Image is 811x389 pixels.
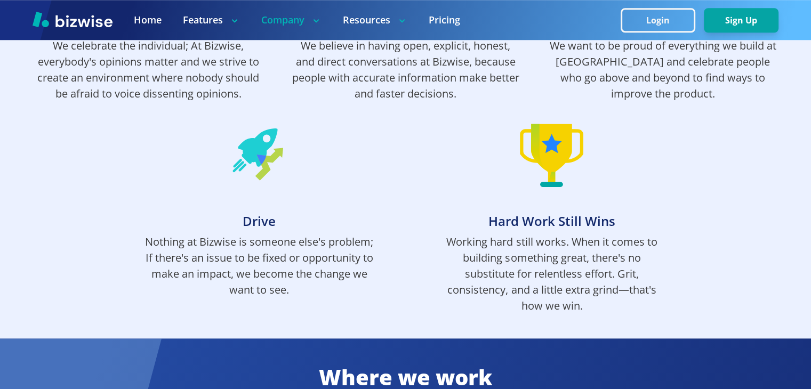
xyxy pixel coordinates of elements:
a: Pricing [429,13,460,27]
p: Nothing at Bizwise is someone else's problem; If there's an issue to be fixed or opportunity to m... [144,234,374,298]
p: We want to be proud of everything we build at [GEOGRAPHIC_DATA] and celebrate people who go above... [548,38,777,102]
button: Login [621,8,695,33]
img: Drive Icon [227,123,291,187]
p: Company [261,13,322,27]
p: We celebrate the individual; At Bizwise, everybody's opinions matter and we strive to create an e... [34,38,263,102]
a: Home [134,13,162,27]
a: Login [621,15,704,26]
img: Bizwise Logo [33,11,113,27]
a: Sign Up [704,15,778,26]
h3: Drive [144,213,374,230]
p: We believe in having open, explicit, honest, and direct conversations at Bizwise, because people ... [291,38,520,102]
p: Resources [343,13,407,27]
p: Working hard still works. When it comes to building something great, there's no substitute for re... [437,234,667,314]
button: Sign Up [704,8,778,33]
h3: Hard Work Still Wins [437,213,667,230]
img: Hard Work Still Wins Icon [520,123,584,187]
p: Features [183,13,240,27]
